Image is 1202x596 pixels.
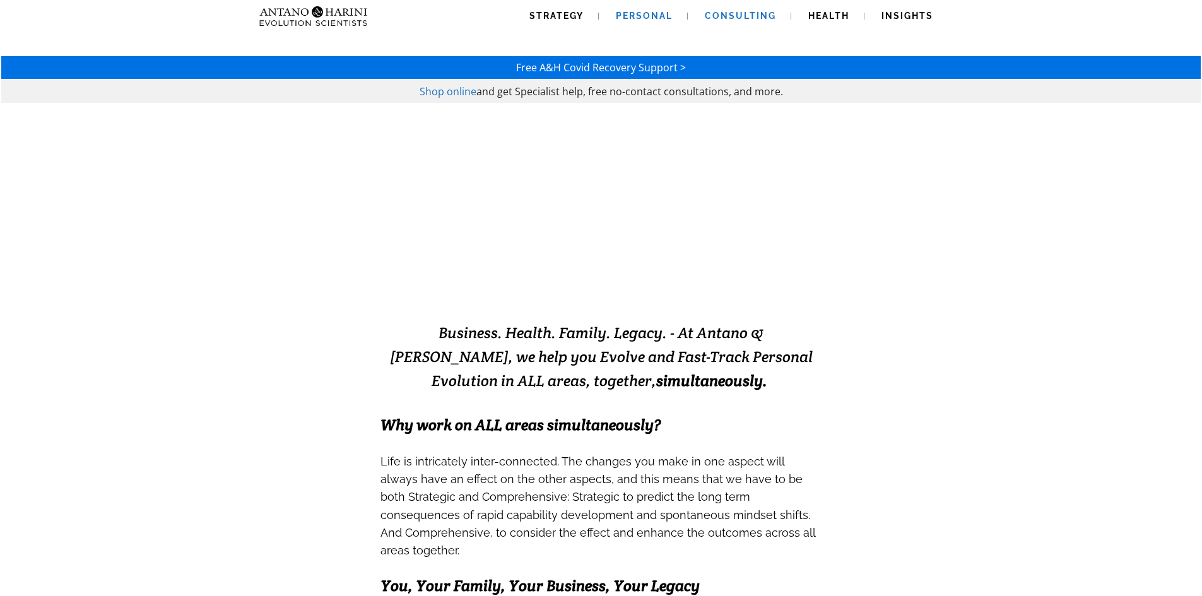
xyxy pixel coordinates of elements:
[583,263,751,294] strong: EXCELLENCE
[380,576,700,595] span: You, Your Family, Your Business, Your Legacy
[808,11,849,21] span: Health
[881,11,933,21] span: Insights
[516,61,686,74] a: Free A&H Covid Recovery Support >
[451,263,583,294] strong: EVOLVING
[380,415,661,435] span: Why work on ALL areas simultaneously?
[656,371,767,390] b: simultaneously.
[476,85,783,98] span: and get Specialist help, free no-contact consultations, and more.
[420,85,476,98] a: Shop online
[529,11,584,21] span: Strategy
[380,455,815,557] span: Life is intricately inter-connected. The changes you make in one aspect will always have an effec...
[390,323,813,390] span: Business. Health. Family. Legacy. - At Antano & [PERSON_NAME], we help you Evolve and Fast-Track ...
[705,11,776,21] span: Consulting
[616,11,673,21] span: Personal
